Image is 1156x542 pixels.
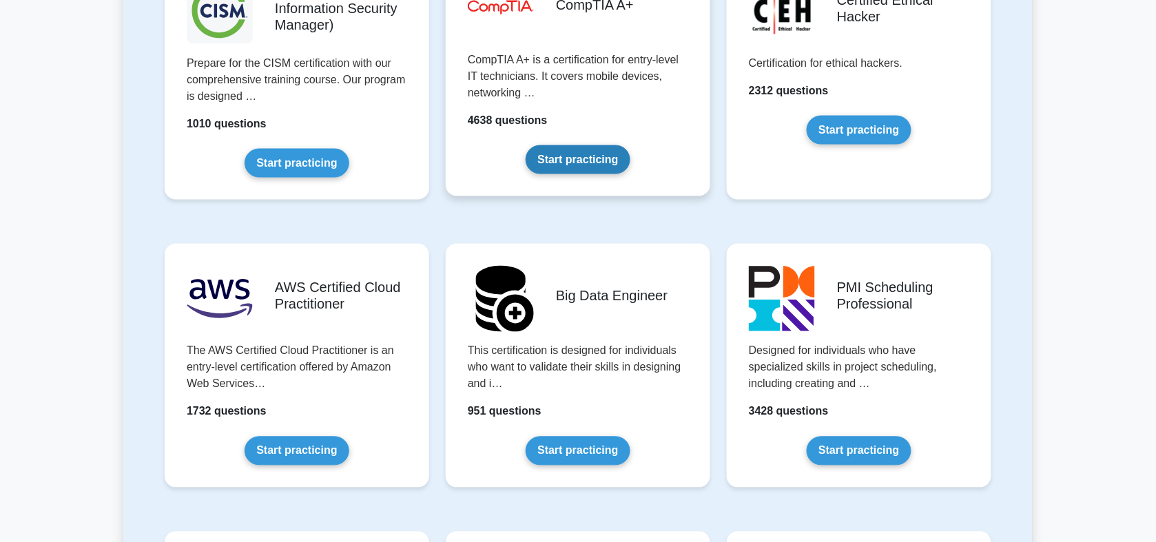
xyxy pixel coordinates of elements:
[807,437,911,466] a: Start practicing
[526,145,630,174] a: Start practicing
[807,116,911,145] a: Start practicing
[526,437,630,466] a: Start practicing
[245,437,349,466] a: Start practicing
[245,149,349,178] a: Start practicing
